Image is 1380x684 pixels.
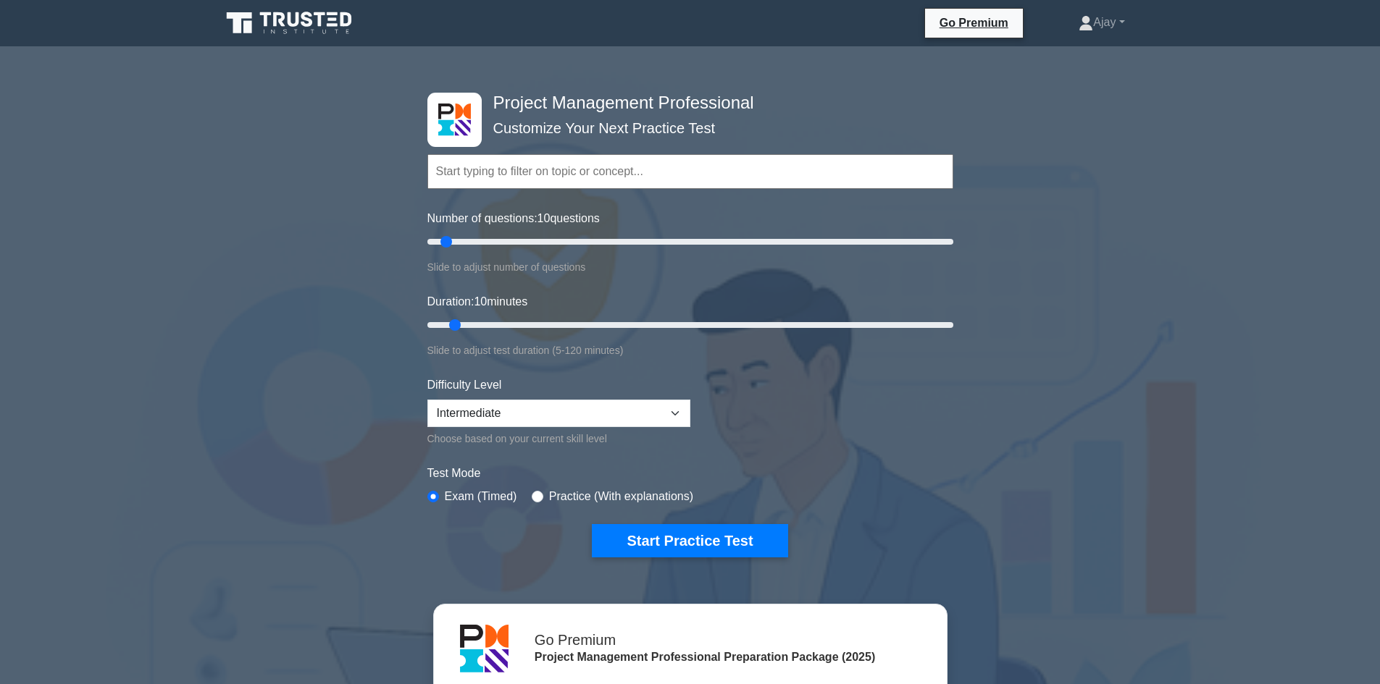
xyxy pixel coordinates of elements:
[474,295,487,308] span: 10
[538,212,551,224] span: 10
[427,430,690,447] div: Choose based on your current skill level
[445,488,517,505] label: Exam (Timed)
[427,465,953,482] label: Test Mode
[427,210,600,227] label: Number of questions: questions
[427,342,953,359] div: Slide to adjust test duration (5-120 minutes)
[427,376,502,394] label: Difficulty Level
[1044,8,1159,37] a: Ajay
[427,154,953,189] input: Start typing to filter on topic or concept...
[427,293,528,311] label: Duration: minutes
[427,258,953,276] div: Slide to adjust number of questions
[549,488,693,505] label: Practice (With explanations)
[931,14,1017,32] a: Go Premium
[592,524,787,557] button: Start Practice Test
[488,93,882,114] h4: Project Management Professional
